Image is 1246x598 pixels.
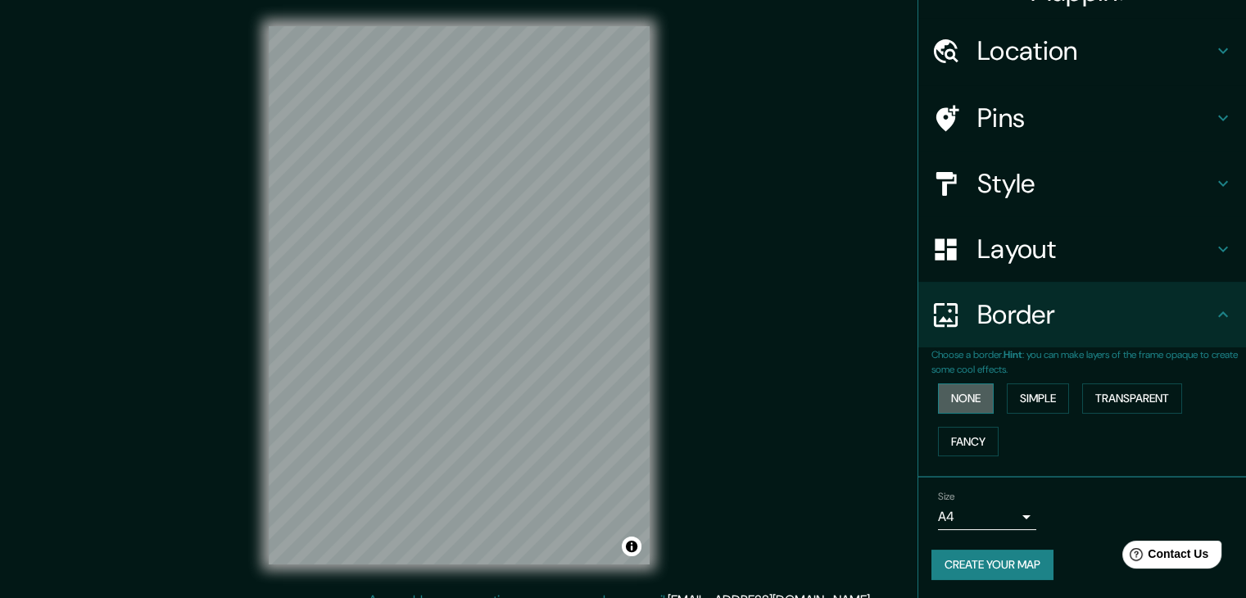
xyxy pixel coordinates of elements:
[918,85,1246,151] div: Pins
[918,151,1246,216] div: Style
[1082,383,1182,414] button: Transparent
[931,550,1053,580] button: Create your map
[918,216,1246,282] div: Layout
[1007,383,1069,414] button: Simple
[977,102,1213,134] h4: Pins
[918,282,1246,347] div: Border
[1100,534,1228,580] iframe: Help widget launcher
[977,167,1213,200] h4: Style
[918,18,1246,84] div: Location
[622,537,641,556] button: Toggle attribution
[938,490,955,504] label: Size
[938,427,999,457] button: Fancy
[977,298,1213,331] h4: Border
[977,233,1213,265] h4: Layout
[977,34,1213,67] h4: Location
[269,26,650,564] canvas: Map
[1004,348,1022,361] b: Hint
[938,504,1036,530] div: A4
[931,347,1246,377] p: Choose a border. : you can make layers of the frame opaque to create some cool effects.
[938,383,994,414] button: None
